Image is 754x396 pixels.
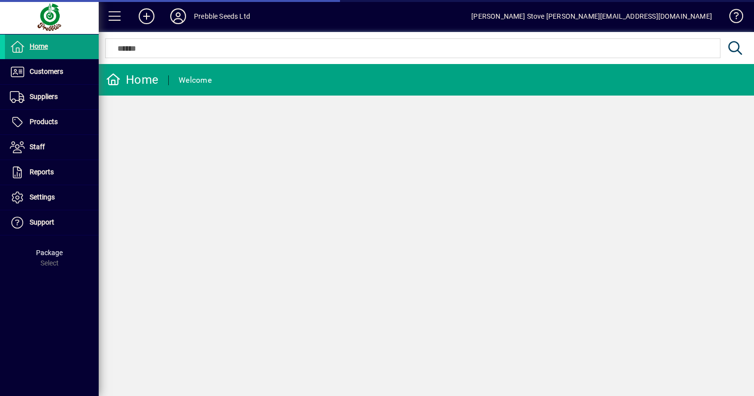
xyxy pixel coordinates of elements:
[36,249,63,257] span: Package
[5,135,99,160] a: Staff
[5,60,99,84] a: Customers
[30,143,45,151] span: Staff
[30,168,54,176] span: Reports
[5,110,99,134] a: Products
[471,8,712,24] div: [PERSON_NAME] Stove [PERSON_NAME][EMAIL_ADDRESS][DOMAIN_NAME]
[5,210,99,235] a: Support
[30,218,54,226] span: Support
[30,118,58,126] span: Products
[179,72,212,88] div: Welcome
[5,160,99,185] a: Reports
[5,85,99,109] a: Suppliers
[30,193,55,201] span: Settings
[30,42,48,50] span: Home
[131,7,162,25] button: Add
[5,185,99,210] a: Settings
[30,67,63,75] span: Customers
[162,7,194,25] button: Profile
[30,93,58,100] span: Suppliers
[194,8,250,24] div: Prebble Seeds Ltd
[722,2,742,34] a: Knowledge Base
[106,72,158,88] div: Home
